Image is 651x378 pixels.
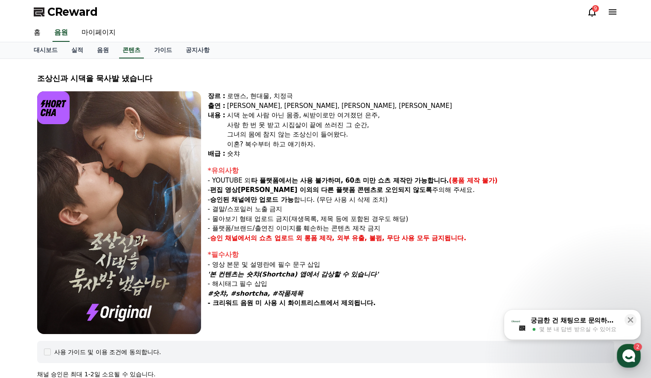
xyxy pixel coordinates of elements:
[227,140,614,149] div: 이혼? 복수부터 하고 얘기하자.
[208,299,376,307] strong: - 크리워드 음원 미 사용 시 화이트리스트에서 제외됩니다.
[208,224,614,233] p: - 플랫폼/브랜드/출연진 이미지를 훼손하는 콘텐츠 제작 금지
[321,186,432,194] strong: 다른 플랫폼 콘텐츠로 오인되지 않도록
[119,42,144,58] a: 콘텐츠
[227,91,614,101] div: 로맨스, 현대물, 치정극
[208,110,225,149] div: 내용 :
[592,5,599,12] div: 9
[304,234,467,242] strong: 롱폼 제작, 외부 유출, 불펌, 무단 사용 모두 금지됩니다.
[208,270,379,278] em: '본 컨텐츠는 숏챠(Shortcha) 앱에서 감상할 수 있습니다'
[37,91,201,334] img: video
[53,24,70,42] a: 음원
[587,7,597,17] a: 9
[208,91,225,101] div: 장르 :
[210,196,294,204] strong: 승인된 채널에만 업로드 가능
[210,234,302,242] strong: 승인 채널에서의 쇼츠 업로드 외
[54,348,161,356] div: 사용 가이드 및 이용 조건에 동의합니다.
[227,130,614,140] div: 그녀의 몸에 참지 않는 조상신이 들어왔다.
[208,233,614,243] p: -
[208,250,614,260] div: *필수사항
[227,110,614,120] div: 시댁 눈에 사람 아닌 몸종, 씨받이로만 여겨졌던 은주,
[75,24,123,42] a: 마이페이지
[208,101,225,111] div: 출연 :
[208,166,614,176] div: *유의사항
[208,214,614,224] p: - 몰아보기 형태 업로드 금지(재생목록, 제목 등에 포함된 경우도 해당)
[208,149,225,159] div: 배급 :
[37,91,70,124] img: logo
[208,195,614,205] p: - 합니다. (무단 사용 시 삭제 조치)
[27,24,47,42] a: 홈
[27,42,64,58] a: 대시보드
[210,186,319,194] strong: 편집 영상[PERSON_NAME] 이외의
[64,42,90,58] a: 실적
[179,42,216,58] a: 공지사항
[90,42,116,58] a: 음원
[227,120,614,130] div: 사랑 한 번 못 받고 시집살이 끝에 쓰러진 그 순간,
[227,101,614,111] div: [PERSON_NAME], [PERSON_NAME], [PERSON_NAME], [PERSON_NAME]
[208,176,614,186] p: - YOUTUBE 외
[208,204,614,214] p: - 결말/스포일러 노출 금지
[147,42,179,58] a: 가이드
[449,177,498,184] strong: (롱폼 제작 불가)
[34,5,98,19] a: CReward
[208,290,304,297] em: #숏챠, #shortcha, #작품제목
[208,279,614,289] p: - 해시태그 필수 삽입
[37,73,614,84] div: 조상신과 시댁을 묵사발 냈습니다
[47,5,98,19] span: CReward
[251,177,449,184] strong: 타 플랫폼에서는 사용 불가하며, 60초 미만 쇼츠 제작만 가능합니다.
[208,260,614,270] p: - 영상 본문 및 설명란에 필수 문구 삽입
[208,185,614,195] p: - 주의해 주세요.
[227,149,614,159] div: 숏챠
